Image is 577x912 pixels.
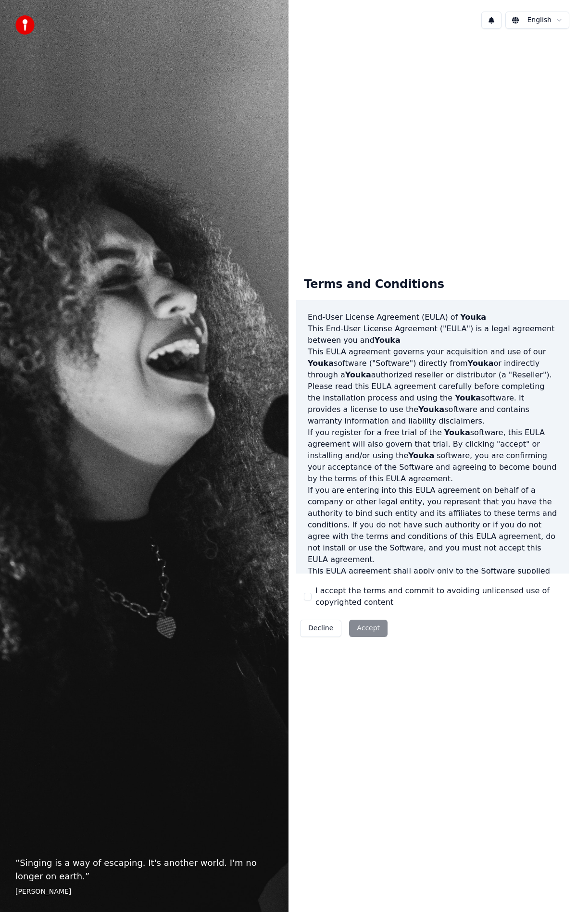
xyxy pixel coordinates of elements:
[345,370,371,379] span: Youka
[308,346,558,381] p: This EULA agreement governs your acquisition and use of our software ("Software") directly from o...
[308,359,334,368] span: Youka
[375,336,401,345] span: Youka
[15,887,273,897] footer: [PERSON_NAME]
[15,856,273,883] p: “ Singing is a way of escaping. It's another world. I'm no longer on earth. ”
[308,427,558,485] p: If you register for a free trial of the software, this EULA agreement will also govern that trial...
[444,428,470,437] span: Youka
[468,359,494,368] span: Youka
[455,393,481,402] span: Youka
[308,381,558,427] p: Please read this EULA agreement carefully before completing the installation process and using th...
[418,405,444,414] span: Youka
[300,620,341,637] button: Decline
[308,323,558,346] p: This End-User License Agreement ("EULA") is a legal agreement between you and
[15,15,35,35] img: youka
[296,269,452,300] div: Terms and Conditions
[315,585,562,608] label: I accept the terms and commit to avoiding unlicensed use of copyrighted content
[460,312,486,322] span: Youka
[408,451,434,460] span: Youka
[308,565,558,646] p: This EULA agreement shall apply only to the Software supplied by herewith regardless of whether o...
[308,485,558,565] p: If you are entering into this EULA agreement on behalf of a company or other legal entity, you re...
[308,312,558,323] h3: End-User License Agreement (EULA) of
